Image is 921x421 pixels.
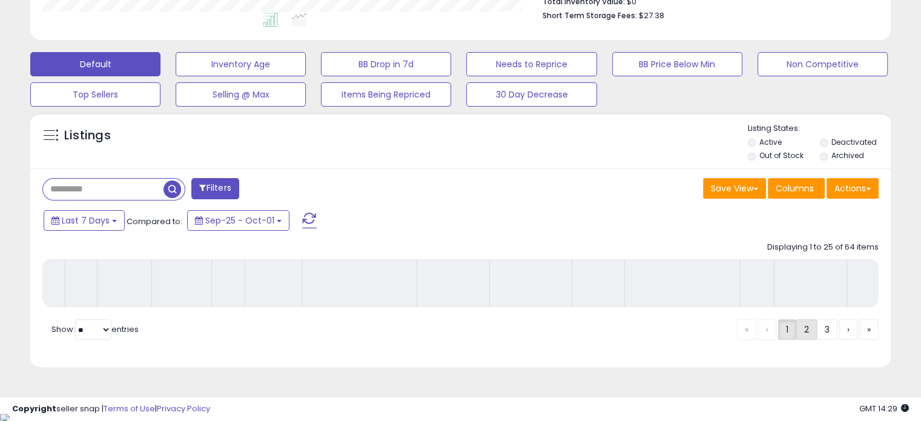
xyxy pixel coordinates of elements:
p: Listing States: [748,123,891,134]
button: Last 7 Days [44,210,125,231]
button: Default [30,52,160,76]
span: $27.38 [639,10,664,21]
a: 2 [796,319,817,340]
span: Last 7 Days [62,214,110,227]
span: Compared to: [127,216,182,227]
button: BB Price Below Min [612,52,742,76]
button: Actions [827,178,879,199]
span: » [867,323,871,336]
a: 3 [817,319,837,340]
b: Short Term Storage Fees: [543,10,637,21]
button: Sep-25 - Oct-01 [187,210,289,231]
button: Top Sellers [30,82,160,107]
h5: Listings [64,127,111,144]
button: BB Drop in 7d [321,52,451,76]
div: seller snap | | [12,403,210,415]
button: Needs to Reprice [466,52,596,76]
button: Columns [768,178,825,199]
span: Sep-25 - Oct-01 [205,214,274,227]
button: Selling @ Max [176,82,306,107]
label: Out of Stock [759,150,804,161]
label: Deactivated [831,137,876,147]
div: Displaying 1 to 25 of 64 items [767,242,879,253]
span: 2025-10-9 14:29 GMT [859,403,909,414]
span: Columns [776,182,814,194]
strong: Copyright [12,403,56,414]
button: Non Competitive [758,52,888,76]
label: Archived [831,150,863,161]
a: Privacy Policy [157,403,210,414]
button: Filters [191,178,239,199]
button: 30 Day Decrease [466,82,596,107]
button: Save View [703,178,766,199]
label: Active [759,137,782,147]
span: › [847,323,850,336]
span: Show: entries [51,323,139,335]
a: Terms of Use [104,403,155,414]
button: Items Being Repriced [321,82,451,107]
a: 1 [778,319,796,340]
button: Inventory Age [176,52,306,76]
